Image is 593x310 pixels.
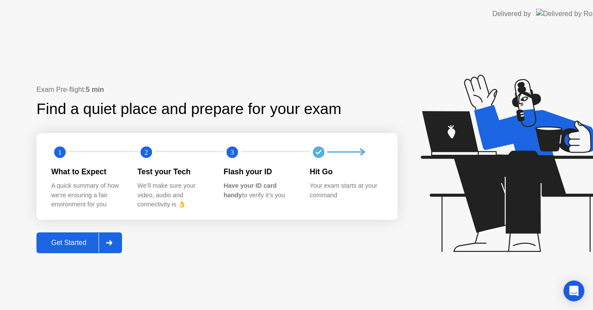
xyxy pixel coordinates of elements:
div: Your exam starts at your command [310,181,382,200]
div: Flash your ID [224,166,296,177]
button: Get Started [36,232,122,253]
div: to verify it’s you [224,181,296,200]
b: Have your ID card handy [224,182,277,199]
b: 5 min [86,86,104,93]
div: Get Started [39,239,99,247]
div: Open Intercom Messenger [563,281,584,301]
div: What to Expect [51,166,124,177]
div: A quick summary of how we’re ensuring a fair environment for you [51,181,124,209]
text: 2 [144,148,148,156]
div: Find a quiet place and prepare for your exam [36,98,343,121]
div: Delivered by [492,9,531,19]
text: 3 [231,148,234,156]
div: We’ll make sure your video, audio and connectivity is 👌 [138,181,210,209]
div: Exam Pre-flight: [36,85,398,95]
text: 1 [58,148,62,156]
div: Test your Tech [138,166,210,177]
div: Hit Go [310,166,382,177]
